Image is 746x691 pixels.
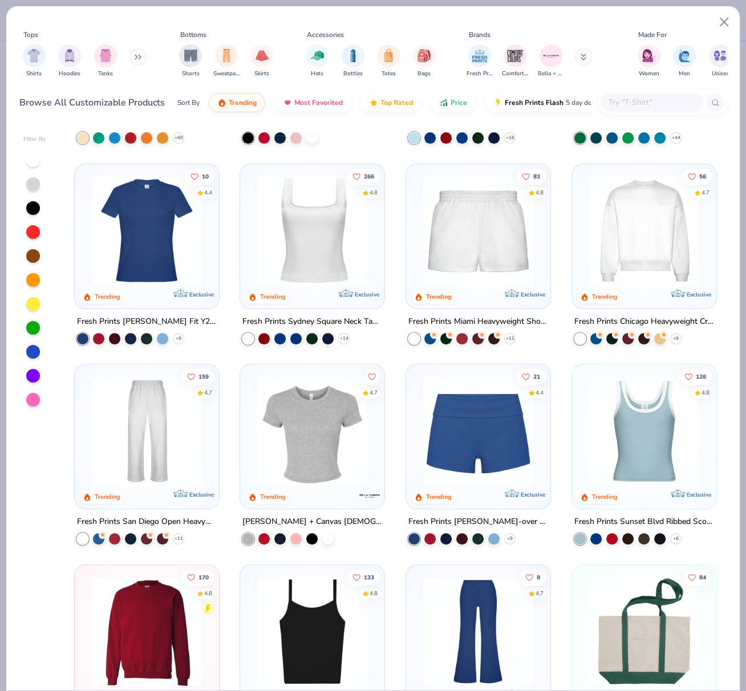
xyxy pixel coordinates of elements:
[536,589,544,597] div: 4.7
[521,290,545,298] span: Exclusive
[180,30,206,40] div: Bottoms
[673,44,696,78] button: filter button
[209,93,265,112] button: Trending
[242,515,382,529] div: [PERSON_NAME] + Canvas [DEMOGRAPHIC_DATA]' Micro Ribbed Baby Tee
[306,44,329,78] button: filter button
[306,44,329,78] div: filter for Hats
[58,44,81,78] div: filter for Hoodies
[358,484,381,507] img: Bella + Canvas logo
[709,44,732,78] button: filter button
[417,175,539,285] img: af8dff09-eddf-408b-b5dc-51145765dcf2
[506,47,524,64] img: Comfort Colors Image
[431,93,476,112] button: Price
[678,49,691,62] img: Men Image
[179,44,202,78] div: filter for Shorts
[242,314,382,328] div: Fresh Prints Sydney Square Neck Tank Top
[712,70,729,78] span: Unisex
[181,369,214,385] button: Like
[256,49,269,62] img: Skirts Image
[467,44,493,78] button: filter button
[189,491,213,498] span: Exclusive
[536,389,544,397] div: 4.4
[533,173,540,179] span: 83
[709,44,732,78] div: filter for Unisex
[181,569,214,585] button: Like
[294,98,343,107] span: Most Favorited
[274,93,351,112] button: Most Favorited
[94,44,117,78] div: filter for Tanks
[252,576,373,686] img: cbf11e79-2adf-4c6b-b19e-3da42613dd1b
[417,49,430,62] img: Bags Image
[408,515,548,529] div: Fresh Prints [PERSON_NAME]-over Lounge Shorts
[250,44,273,78] button: filter button
[505,98,563,107] span: Fresh Prints Flash
[516,369,546,385] button: Like
[254,70,269,78] span: Skirts
[27,49,40,62] img: Shirts Image
[307,30,344,40] div: Accessories
[355,290,379,298] span: Exclusive
[538,70,564,78] span: Bella + Canvas
[179,44,202,78] button: filter button
[94,44,117,78] button: filter button
[377,44,400,78] div: filter for Totes
[360,93,421,112] button: Top Rated
[176,335,181,342] span: + 9
[213,44,240,78] button: filter button
[574,113,698,128] div: Gildan Adult Heavy Cotton T-Shirt
[506,134,514,141] span: + 16
[408,314,548,328] div: Fresh Prints Miami Heavyweight Shorts
[485,93,617,112] button: Fresh Prints Flash5 day delivery
[502,70,528,78] span: Comfort Colors
[679,369,712,385] button: Like
[516,168,546,184] button: Like
[217,98,226,107] img: trending.gif
[542,47,559,64] img: Bella + Canvas Image
[343,70,363,78] span: Bottles
[213,70,240,78] span: Sweatpants
[86,576,208,686] img: c7b025ed-4e20-46ac-9c52-55bc1f9f47df
[370,188,378,197] div: 4.8
[347,49,359,62] img: Bottles Image
[699,173,706,179] span: 56
[673,335,679,342] span: + 9
[19,96,165,109] div: Browse All Customizable Products
[382,70,396,78] span: Totes
[702,188,709,197] div: 4.7
[538,44,564,78] div: filter for Bella + Canvas
[252,376,373,486] img: aa15adeb-cc10-480b-b531-6e6e449d5067
[58,44,81,78] button: filter button
[574,515,714,529] div: Fresh Prints Sunset Blvd Ribbed Scoop Tank Top
[536,188,544,197] div: 4.8
[177,97,200,108] div: Sort By
[538,44,564,78] button: filter button
[207,175,329,285] img: 3fc92740-5882-4e3e-bee8-f78ba58ba36d
[687,290,711,298] span: Exclusive
[207,376,329,486] img: cab69ba6-afd8-400d-8e2e-70f011a551d3
[364,574,375,580] span: 133
[413,44,436,78] div: filter for Bags
[86,376,208,486] img: df5250ff-6f61-4206-a12c-24931b20f13c
[521,491,545,498] span: Exclusive
[342,44,364,78] button: filter button
[467,44,493,78] div: filter for Fresh Prints
[185,168,214,184] button: Like
[638,44,660,78] button: filter button
[26,70,42,78] span: Shirts
[671,134,680,141] span: + 44
[471,47,488,64] img: Fresh Prints Image
[342,44,364,78] div: filter for Bottles
[502,44,528,78] div: filter for Comfort Colors
[682,569,712,585] button: Like
[713,49,727,62] img: Unisex Image
[311,49,324,62] img: Hats Image
[86,175,208,285] img: 6a9a0a85-ee36-4a89-9588-981a92e8a910
[77,113,217,128] div: Comfort Colors Adult Heavyweight T-Shirt
[417,70,431,78] span: Bags
[364,173,375,179] span: 266
[213,44,240,78] div: filter for Sweatpants
[220,49,233,62] img: Sweatpants Image
[23,44,46,78] div: filter for Shirts
[417,376,539,486] img: d60be0fe-5443-43a1-ac7f-73f8b6aa2e6e
[174,535,183,542] span: + 11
